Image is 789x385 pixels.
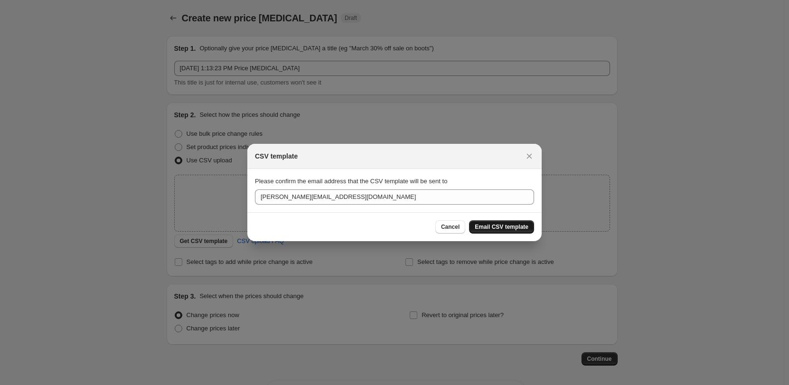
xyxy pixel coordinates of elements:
[523,150,536,163] button: Close
[435,220,465,234] button: Cancel
[475,223,528,231] span: Email CSV template
[441,223,460,231] span: Cancel
[255,151,298,161] h2: CSV template
[255,178,447,185] span: Please confirm the email address that the CSV template will be sent to
[469,220,534,234] button: Email CSV template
